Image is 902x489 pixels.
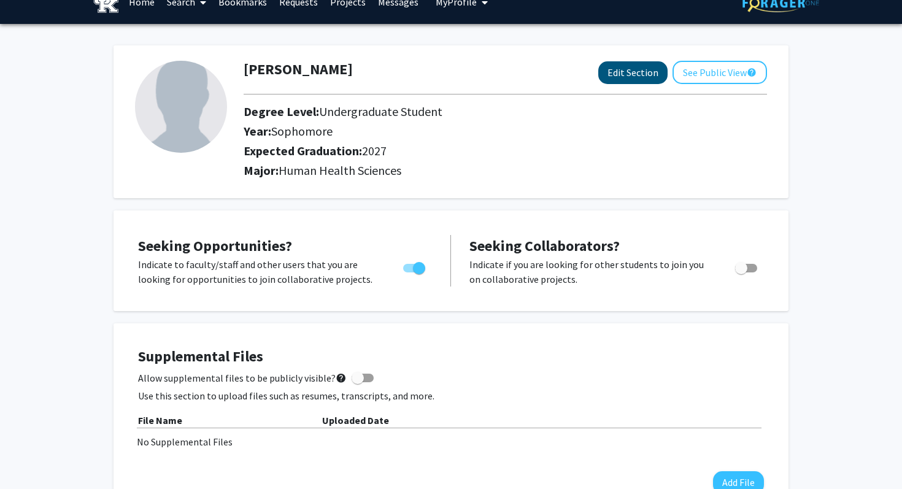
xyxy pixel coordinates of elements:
button: Edit Section [598,61,668,84]
div: No Supplemental Files [137,434,765,449]
span: Seeking Collaborators? [469,236,620,255]
h4: Supplemental Files [138,348,764,366]
button: See Public View [673,61,767,84]
p: Indicate if you are looking for other students to join you on collaborative projects. [469,257,712,287]
b: Uploaded Date [322,414,389,426]
span: Seeking Opportunities? [138,236,292,255]
h2: Year: [244,124,711,139]
span: Allow supplemental files to be publicly visible? [138,371,347,385]
b: File Name [138,414,182,426]
mat-icon: help [336,371,347,385]
iframe: Chat [9,434,52,480]
h2: Degree Level: [244,104,711,119]
img: Profile Picture [135,61,227,153]
span: Sophomore [271,123,333,139]
h2: Expected Graduation: [244,144,711,158]
p: Use this section to upload files such as resumes, transcripts, and more. [138,388,764,403]
mat-icon: help [747,65,757,80]
span: Human Health Sciences [279,163,401,178]
p: Indicate to faculty/staff and other users that you are looking for opportunities to join collabor... [138,257,380,287]
span: Undergraduate Student [319,104,442,119]
h2: Major: [244,163,767,178]
span: 2027 [362,143,387,158]
div: Toggle [730,257,764,275]
h1: [PERSON_NAME] [244,61,353,79]
div: Toggle [398,257,432,275]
